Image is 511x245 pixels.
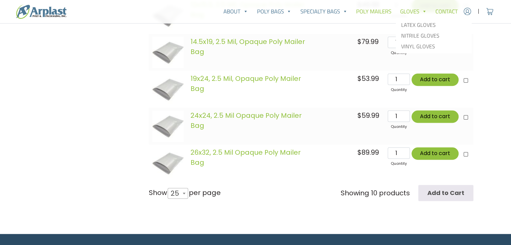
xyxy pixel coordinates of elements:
button: Add to cart [412,110,459,123]
div: Showing 10 products [341,188,410,198]
a: 26x32, 2.5 Mil Opaque Poly Mailer Bag [190,148,301,167]
input: Qty [388,37,410,48]
a: Vinyl Gloves [397,41,470,52]
img: images [152,37,184,68]
a: 14.5x19, 2.5 Mil, Opaque Poly Mailer Bag [190,37,305,56]
button: Add to cart [412,73,459,86]
span: $ [357,37,361,46]
a: Latex Gloves [397,19,470,30]
a: Poly Bags [253,5,296,18]
bdi: 59.99 [357,111,379,120]
img: images [152,73,184,105]
a: Contact [431,5,462,18]
a: Specialty Bags [296,5,352,18]
a: 24x24, 2.5 Mil Opaque Poly Mailer Bag [190,111,302,130]
input: Qty [388,73,410,85]
span: $ [357,148,361,157]
bdi: 79.99 [357,37,379,46]
bdi: 89.99 [357,148,379,157]
input: Add to Cart [418,185,473,201]
span: $ [357,74,361,83]
span: 25 [168,188,188,199]
button: Add to cart [412,147,459,160]
a: Poly Mailers [352,5,396,18]
a: About [219,5,253,18]
a: Nitrile Gloves [397,30,470,41]
span: | [478,7,479,15]
bdi: 53.99 [357,74,379,83]
img: logo [16,4,67,19]
label: Show per page [149,188,221,199]
img: images [152,147,184,179]
span: 25 [168,185,186,201]
input: Qty [388,110,410,122]
a: 19x24, 2.5 Mil, Opaque Poly Mailer Bag [190,74,301,93]
input: Qty [388,147,410,159]
img: images [152,110,184,142]
a: Gloves [396,5,431,18]
span: $ [357,111,361,120]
